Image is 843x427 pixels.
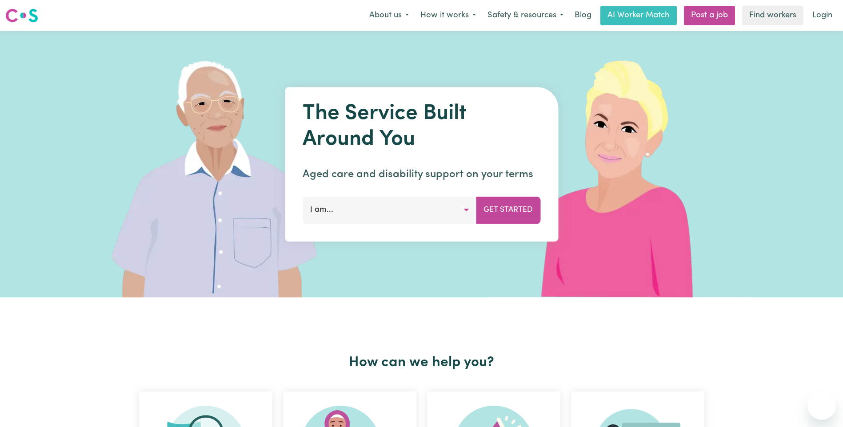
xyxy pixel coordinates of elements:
[742,6,803,25] a: Find workers
[807,6,838,25] a: Login
[482,6,569,25] button: Safety & resources
[476,197,540,223] button: Get Started
[807,391,836,420] iframe: Button to launch messaging window
[303,166,540,182] p: Aged care and disability support on your terms
[134,354,710,371] h2: How can we help you?
[569,6,597,25] a: Blog
[684,6,735,25] a: Post a job
[600,6,677,25] a: AI Worker Match
[303,197,476,223] button: I am...
[5,8,38,24] img: Careseekers logo
[415,6,482,25] button: How it works
[364,6,415,25] button: About us
[5,5,38,26] a: Careseekers logo
[303,101,540,152] h1: The Service Built Around You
